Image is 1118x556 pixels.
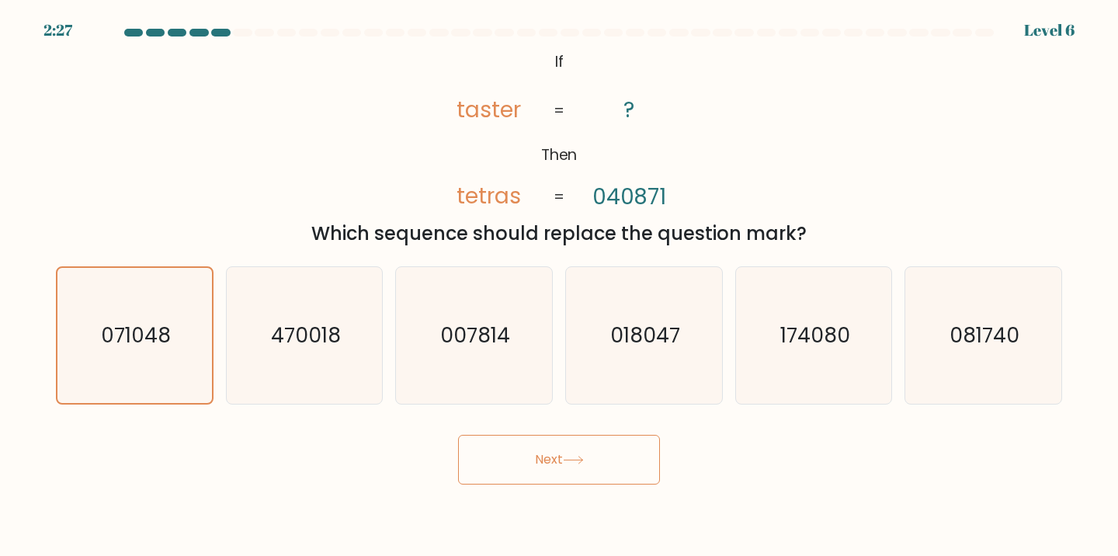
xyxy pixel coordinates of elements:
[271,321,341,349] text: 470018
[610,321,680,349] text: 018047
[541,144,578,165] tspan: Then
[458,435,660,485] button: Next
[554,100,564,121] tspan: =
[43,19,72,42] div: 2:27
[457,182,521,212] tspan: tetras
[780,321,850,349] text: 174080
[1024,19,1075,42] div: Level 6
[950,321,1019,349] text: 081740
[457,96,521,126] tspan: taster
[592,182,667,212] tspan: 040871
[554,187,564,208] tspan: =
[424,47,695,214] svg: @import url('[URL][DOMAIN_NAME]);
[65,220,1053,248] div: Which sequence should replace the question mark?
[623,96,635,126] tspan: ?
[440,321,510,349] text: 007814
[101,321,171,349] text: 071048
[555,51,564,72] tspan: If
